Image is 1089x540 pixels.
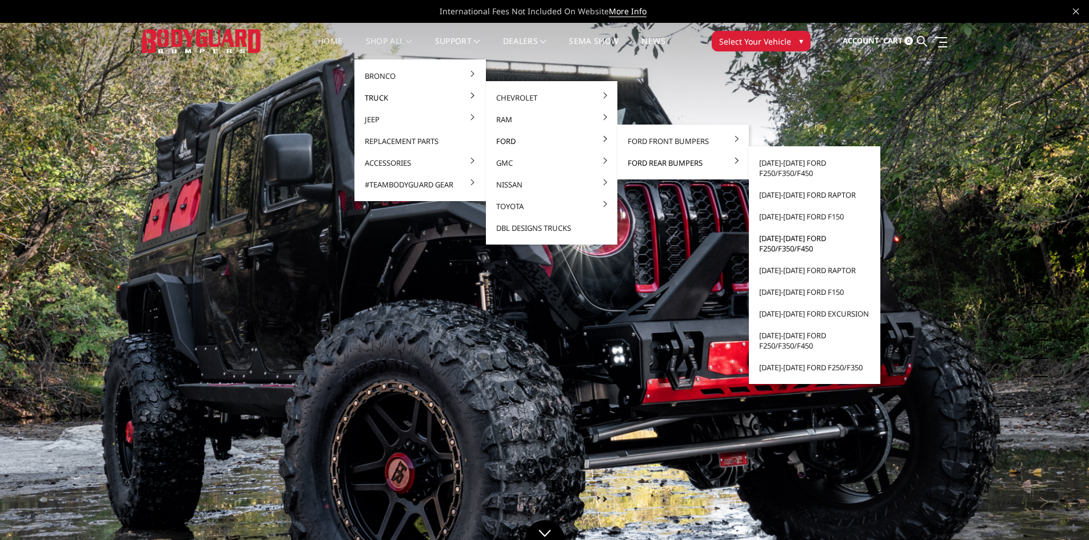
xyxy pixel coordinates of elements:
[318,37,342,59] a: Home
[490,217,613,239] a: DBL Designs Trucks
[366,37,412,59] a: shop all
[503,37,547,59] a: Dealers
[490,174,613,195] a: Nissan
[753,303,876,325] a: [DATE]-[DATE] Ford Excursion
[142,29,262,53] img: BODYGUARD BUMPERS
[609,6,647,17] a: More Info
[843,26,879,57] a: Account
[1036,304,1048,322] button: 2 of 5
[753,227,876,259] a: [DATE]-[DATE] Ford F250/F350/F450
[359,65,481,87] a: Bronco
[753,259,876,281] a: [DATE]-[DATE] Ford Raptor
[359,130,481,152] a: Replacement Parts
[883,26,913,57] a: Cart 0
[1036,322,1048,341] button: 3 of 5
[753,325,876,357] a: [DATE]-[DATE] Ford F250/F350/F450
[490,130,613,152] a: Ford
[1036,286,1048,304] button: 1 of 5
[843,35,879,46] span: Account
[753,357,876,378] a: [DATE]-[DATE] Ford F250/F350
[525,520,565,540] a: Click to Down
[753,281,876,303] a: [DATE]-[DATE] Ford F150
[569,37,619,59] a: SEMA Show
[883,35,903,46] span: Cart
[753,206,876,227] a: [DATE]-[DATE] Ford F150
[1032,485,1089,540] iframe: Chat Widget
[799,35,803,47] span: ▾
[1036,359,1048,377] button: 5 of 5
[359,152,481,174] a: Accessories
[435,37,480,59] a: Support
[359,174,481,195] a: #TeamBodyguard Gear
[712,31,811,51] button: Select Your Vehicle
[490,152,613,174] a: GMC
[1036,341,1048,359] button: 4 of 5
[359,109,481,130] a: Jeep
[753,152,876,184] a: [DATE]-[DATE] Ford F250/F350/F450
[490,87,613,109] a: Chevrolet
[622,152,744,174] a: Ford Rear Bumpers
[719,35,791,47] span: Select Your Vehicle
[641,37,665,59] a: News
[753,184,876,206] a: [DATE]-[DATE] Ford Raptor
[904,37,913,45] span: 0
[490,109,613,130] a: Ram
[490,195,613,217] a: Toyota
[359,87,481,109] a: Truck
[622,130,744,152] a: Ford Front Bumpers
